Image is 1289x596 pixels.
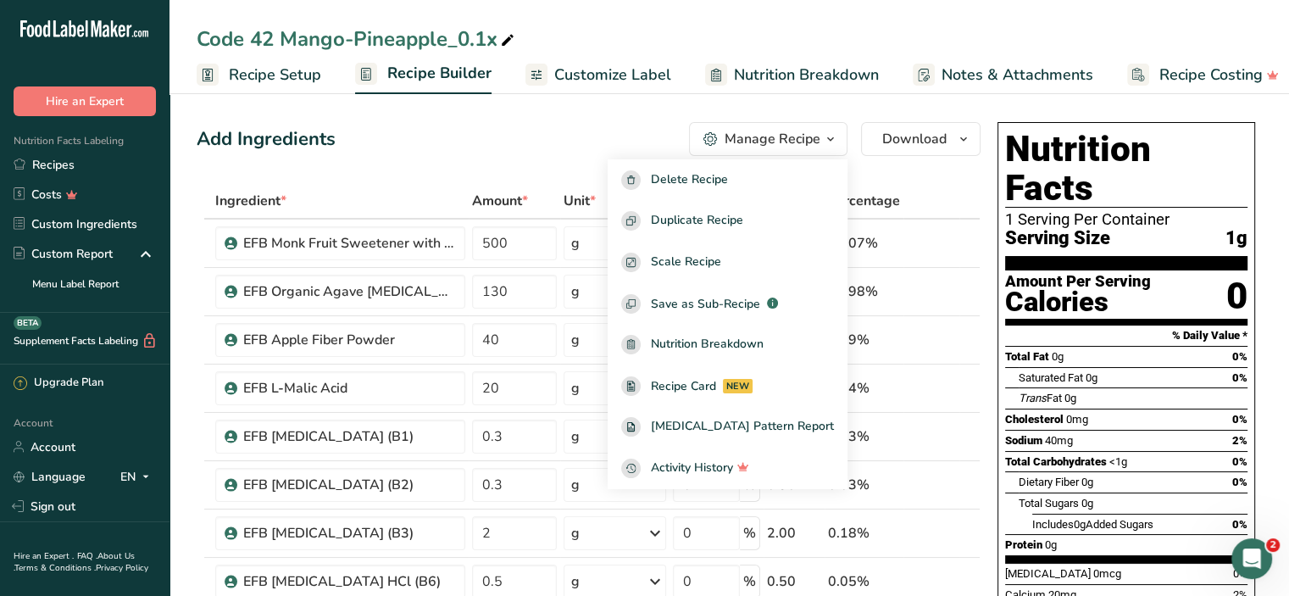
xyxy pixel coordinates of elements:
[828,378,900,398] div: 1.84%
[828,233,900,253] div: 46.07%
[571,330,580,350] div: g
[571,571,580,592] div: g
[525,56,671,94] a: Customize Label
[882,129,947,149] span: Download
[243,475,455,495] div: EFB [MEDICAL_DATA] (B2)
[571,233,580,253] div: g
[1225,228,1247,249] span: 1g
[14,375,103,392] div: Upgrade Plan
[828,426,900,447] div: 0.03%
[1019,392,1062,404] span: Fat
[243,378,455,398] div: EFB L-Malic Acid
[1232,455,1247,468] span: 0%
[1019,497,1079,510] span: Total Sugars
[1005,130,1247,208] h1: Nutrition Facts
[1086,371,1097,384] span: 0g
[1266,538,1280,552] span: 2
[1005,413,1064,426] span: Cholesterol
[1005,538,1042,551] span: Protein
[571,378,580,398] div: g
[197,24,518,54] div: Code 42 Mango-Pineapple_0.1x
[1005,274,1151,290] div: Amount Per Serving
[651,295,760,313] span: Save as Sub-Recipe
[243,571,455,592] div: EFB [MEDICAL_DATA] HCl (B6)
[197,56,321,94] a: Recipe Setup
[14,550,74,562] a: Hire an Expert .
[387,62,492,85] span: Recipe Builder
[14,550,135,574] a: About Us .
[767,571,821,592] div: 0.50
[651,377,716,395] span: Recipe Card
[472,191,528,211] span: Amount
[1005,211,1247,228] div: 1 Serving Per Container
[1066,413,1088,426] span: 0mg
[120,466,156,487] div: EN
[725,129,820,149] div: Manage Recipe
[828,475,900,495] div: 0.03%
[608,407,847,448] a: [MEDICAL_DATA] Pattern Report
[1019,371,1083,384] span: Saturated Fat
[608,283,847,325] button: Save as Sub-Recipe
[651,170,728,190] span: Delete Recipe
[1093,567,1121,580] span: 0mcg
[571,523,580,543] div: g
[197,125,336,153] div: Add Ingredients
[861,122,981,156] button: Download
[1159,64,1263,86] span: Recipe Costing
[651,459,733,478] span: Activity History
[828,571,900,592] div: 0.05%
[1232,518,1247,531] span: 0%
[1045,434,1073,447] span: 40mg
[689,122,847,156] button: Manage Recipe
[1127,56,1279,94] a: Recipe Costing
[571,475,580,495] div: g
[651,335,764,354] span: Nutrition Breakdown
[1019,392,1047,404] i: Trans
[1226,274,1247,319] div: 0
[1232,413,1247,426] span: 0%
[1005,326,1247,346] section: % Daily Value *
[571,281,580,302] div: g
[1232,350,1247,363] span: 0%
[355,54,492,95] a: Recipe Builder
[1019,476,1079,488] span: Dietary Fiber
[243,426,455,447] div: EFB [MEDICAL_DATA] (B1)
[96,562,148,574] a: Privacy Policy
[1081,497,1093,510] span: 0g
[243,523,455,543] div: EFB [MEDICAL_DATA] (B3)
[1005,434,1042,447] span: Sodium
[608,201,847,242] button: Duplicate Recipe
[608,324,847,365] a: Nutrition Breakdown
[608,448,847,489] button: Activity History
[77,550,97,562] a: FAQ .
[243,330,455,350] div: EFB Apple Fiber Powder
[1005,290,1151,315] div: Calories
[1232,476,1247,488] span: 0%
[1109,455,1127,468] span: <1g
[651,417,834,437] span: [MEDICAL_DATA] Pattern Report
[1005,455,1107,468] span: Total Carbohydrates
[243,281,455,302] div: EFB Organic Agave [MEDICAL_DATA] Powder
[14,245,113,263] div: Custom Report
[608,365,847,407] a: Recipe Card NEW
[14,562,96,574] a: Terms & Conditions .
[1232,434,1247,447] span: 2%
[1032,518,1153,531] span: Includes Added Sugars
[571,426,580,447] div: g
[1233,567,1247,580] span: 0%
[215,191,286,211] span: Ingredient
[651,253,721,272] span: Scale Recipe
[608,242,847,283] button: Scale Recipe
[942,64,1093,86] span: Notes & Attachments
[608,159,847,201] button: Delete Recipe
[1045,538,1057,551] span: 0g
[1005,228,1110,249] span: Serving Size
[1005,350,1049,363] span: Total Fat
[828,523,900,543] div: 0.18%
[767,523,821,543] div: 2.00
[651,211,743,231] span: Duplicate Recipe
[705,56,879,94] a: Nutrition Breakdown
[828,191,900,211] span: Percentage
[243,233,455,253] div: EFB Monk Fruit Sweetener with allulose
[14,462,86,492] a: Language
